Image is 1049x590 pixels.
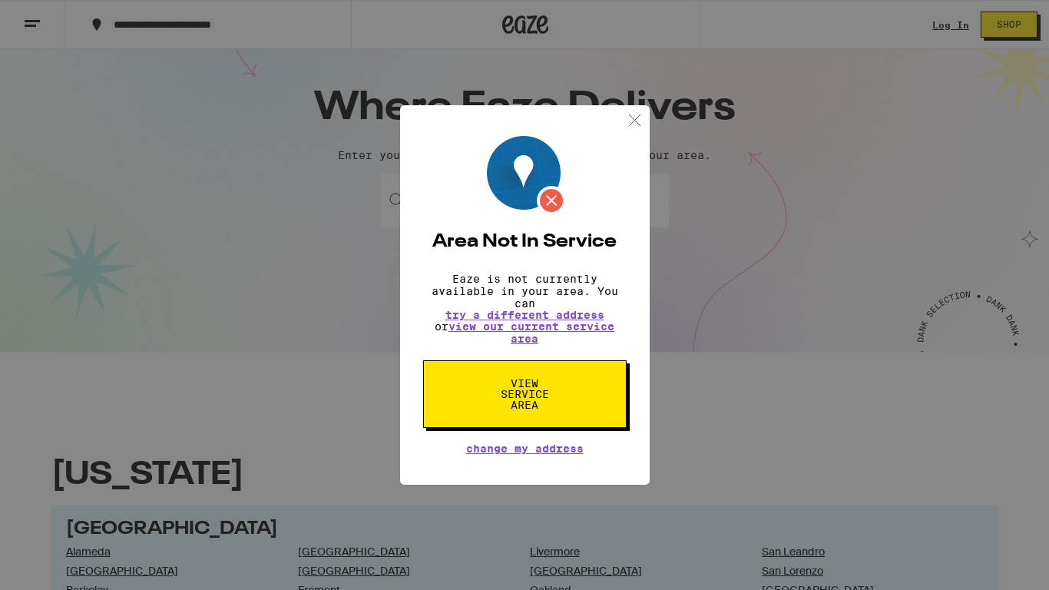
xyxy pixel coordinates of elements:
[448,320,614,345] a: view our current service area
[445,310,604,320] button: try a different address
[625,111,644,130] img: close.svg
[9,11,111,23] span: Hi. Need any help?
[423,273,627,345] p: Eaze is not currently available in your area. You can or
[485,378,564,410] span: View Service Area
[423,360,627,428] button: View Service Area
[423,377,627,389] a: View Service Area
[466,443,584,454] button: Change My Address
[423,233,627,251] h2: Area Not In Service
[487,136,566,215] img: Location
